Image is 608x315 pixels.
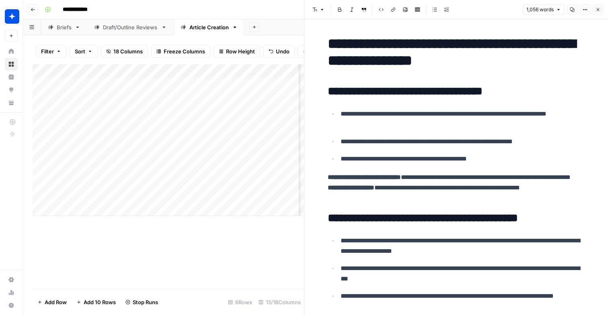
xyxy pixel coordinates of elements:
[103,23,158,31] div: Draft/Outline Reviews
[5,273,18,286] a: Settings
[5,71,18,83] a: Insights
[41,47,54,55] span: Filter
[225,296,255,309] div: 6 Rows
[72,296,121,309] button: Add 10 Rows
[5,286,18,299] a: Usage
[526,6,554,13] span: 1,056 words
[41,19,87,35] a: Briefs
[5,96,18,109] a: Your Data
[226,47,255,55] span: Row Height
[33,296,72,309] button: Add Row
[174,19,244,35] a: Article Creation
[5,9,19,24] img: Wiz Logo
[84,298,116,306] span: Add 10 Rows
[101,45,148,58] button: 18 Columns
[121,296,163,309] button: Stop Runs
[133,298,158,306] span: Stop Runs
[5,299,18,312] button: Help + Support
[5,45,18,58] a: Home
[164,47,205,55] span: Freeze Columns
[5,6,18,26] button: Workspace: Wiz
[189,23,229,31] div: Article Creation
[70,45,98,58] button: Sort
[75,47,85,55] span: Sort
[87,19,174,35] a: Draft/Outline Reviews
[36,45,66,58] button: Filter
[263,45,295,58] button: Undo
[523,4,565,15] button: 1,056 words
[214,45,260,58] button: Row Height
[255,296,304,309] div: 13/18 Columns
[45,298,67,306] span: Add Row
[113,47,143,55] span: 18 Columns
[5,58,18,71] a: Browse
[276,47,290,55] span: Undo
[151,45,210,58] button: Freeze Columns
[57,23,72,31] div: Briefs
[5,83,18,96] a: Opportunities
